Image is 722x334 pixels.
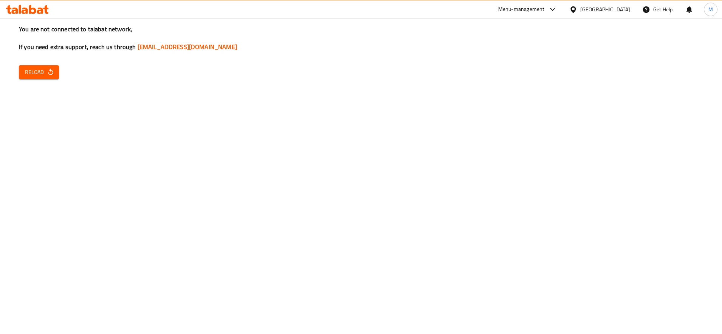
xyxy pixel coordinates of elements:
[138,41,237,52] a: [EMAIL_ADDRESS][DOMAIN_NAME]
[580,5,630,14] div: [GEOGRAPHIC_DATA]
[19,25,703,51] h3: You are not connected to talabat network, If you need extra support, reach us through
[708,5,713,14] span: M
[25,68,53,77] span: Reload
[19,65,59,79] button: Reload
[498,5,545,14] div: Menu-management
